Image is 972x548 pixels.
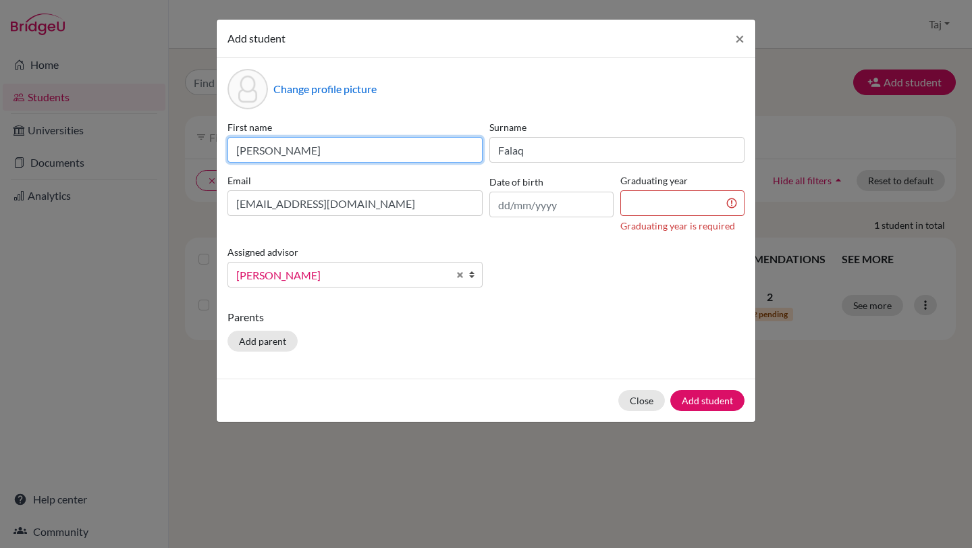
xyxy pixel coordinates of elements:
button: Add parent [227,331,298,352]
button: Close [618,390,665,411]
span: Add student [227,32,286,45]
button: Add student [670,390,745,411]
input: dd/mm/yyyy [489,192,614,217]
span: [PERSON_NAME] [236,267,448,284]
label: Date of birth [489,175,543,189]
button: Close [724,20,755,57]
label: Assigned advisor [227,245,298,259]
label: Email [227,173,483,188]
span: × [735,28,745,48]
div: Profile picture [227,69,268,109]
p: Parents [227,309,745,325]
label: Graduating year [620,173,745,188]
label: First name [227,120,483,134]
div: Graduating year is required [620,219,745,233]
label: Surname [489,120,745,134]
